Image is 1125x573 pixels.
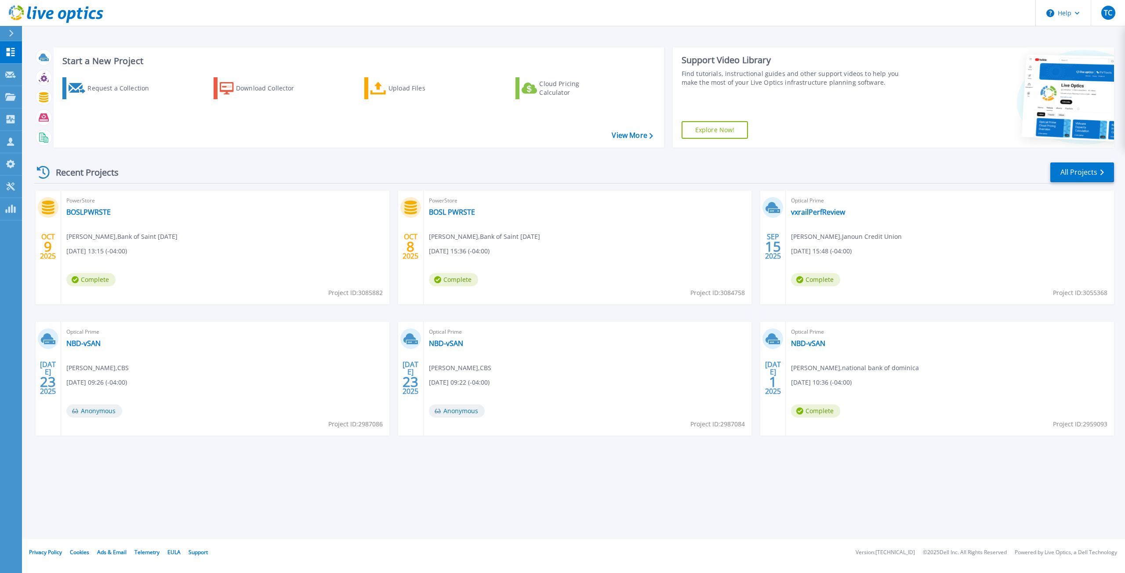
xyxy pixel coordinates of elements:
[429,339,463,348] a: NBD-vSAN
[1104,9,1112,16] span: TC
[791,208,845,216] a: vxrailPerfReview
[34,162,131,183] div: Recent Projects
[682,121,748,139] a: Explore Now!
[40,231,56,263] div: OCT 2025
[1015,550,1117,555] li: Powered by Live Optics, a Dell Technology
[66,232,178,241] span: [PERSON_NAME] , Bank of Saint [DATE]
[388,79,459,97] div: Upload Files
[87,79,158,97] div: Request a Collection
[791,246,852,256] span: [DATE] 15:48 (-04:00)
[66,339,101,348] a: NBD-vSAN
[402,362,419,394] div: [DATE] 2025
[515,77,613,99] a: Cloud Pricing Calculator
[429,208,475,216] a: BOSL PWRSTE
[791,339,825,348] a: NBD-vSAN
[62,56,653,66] h3: Start a New Project
[403,378,418,386] span: 23
[40,362,56,394] div: [DATE] 2025
[856,550,915,555] li: Version: [TECHNICAL_ID]
[765,243,781,250] span: 15
[682,69,910,87] div: Find tutorials, instructional guides and other support videos to help you make the most of your L...
[134,548,160,556] a: Telemetry
[923,550,1007,555] li: © 2025 Dell Inc. All Rights Reserved
[328,288,383,298] span: Project ID: 3085882
[429,378,490,387] span: [DATE] 09:22 (-04:00)
[66,378,127,387] span: [DATE] 09:26 (-04:00)
[539,79,610,97] div: Cloud Pricing Calculator
[66,327,384,337] span: Optical Prime
[791,232,902,241] span: [PERSON_NAME] , Janoun Credit Union
[429,232,540,241] span: [PERSON_NAME] , Bank of Saint [DATE]
[769,378,777,386] span: 1
[791,363,919,373] span: [PERSON_NAME] , national bank of dominica
[402,231,419,263] div: OCT 2025
[429,246,490,256] span: [DATE] 15:36 (-04:00)
[791,273,840,286] span: Complete
[791,327,1109,337] span: Optical Prime
[189,548,208,556] a: Support
[406,243,414,250] span: 8
[429,327,747,337] span: Optical Prime
[682,54,910,66] div: Support Video Library
[690,419,745,429] span: Project ID: 2987084
[690,288,745,298] span: Project ID: 3084758
[429,404,485,418] span: Anonymous
[791,404,840,418] span: Complete
[1050,162,1114,182] a: All Projects
[40,378,56,386] span: 23
[791,378,852,387] span: [DATE] 10:36 (-04:00)
[1053,288,1107,298] span: Project ID: 3055368
[44,243,52,250] span: 9
[66,363,129,373] span: [PERSON_NAME] , CBS
[364,77,462,99] a: Upload Files
[70,548,89,556] a: Cookies
[66,196,384,205] span: PowerStore
[66,404,122,418] span: Anonymous
[1053,419,1107,429] span: Project ID: 2959093
[429,363,491,373] span: [PERSON_NAME] , CBS
[167,548,181,556] a: EULA
[97,548,127,556] a: Ads & Email
[66,208,111,216] a: BOSLPWRSTE
[791,196,1109,205] span: Optical Prime
[429,273,478,286] span: Complete
[62,77,160,99] a: Request a Collection
[612,131,653,140] a: View More
[29,548,62,556] a: Privacy Policy
[66,273,116,286] span: Complete
[765,231,781,263] div: SEP 2025
[328,419,383,429] span: Project ID: 2987086
[429,196,747,205] span: PowerStore
[66,246,127,256] span: [DATE] 13:15 (-04:00)
[236,79,306,97] div: Download Collector
[214,77,312,99] a: Download Collector
[765,362,781,394] div: [DATE] 2025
